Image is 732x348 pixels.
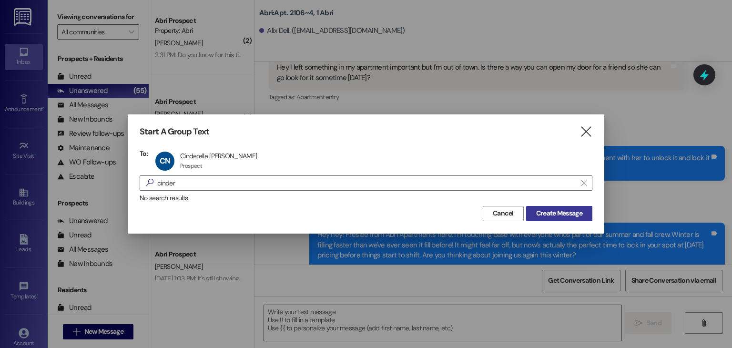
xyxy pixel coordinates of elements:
[160,156,170,166] span: CN
[142,178,157,188] i: 
[180,152,257,160] div: Cinderella [PERSON_NAME]
[157,176,577,190] input: Search for any contact or apartment
[526,206,592,221] button: Create Message
[579,127,592,137] i: 
[483,206,524,221] button: Cancel
[140,193,592,203] div: No search results
[581,179,587,187] i: 
[140,126,209,137] h3: Start A Group Text
[140,149,148,158] h3: To:
[493,208,514,218] span: Cancel
[180,162,202,170] div: Prospect
[577,176,592,190] button: Clear text
[536,208,582,218] span: Create Message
